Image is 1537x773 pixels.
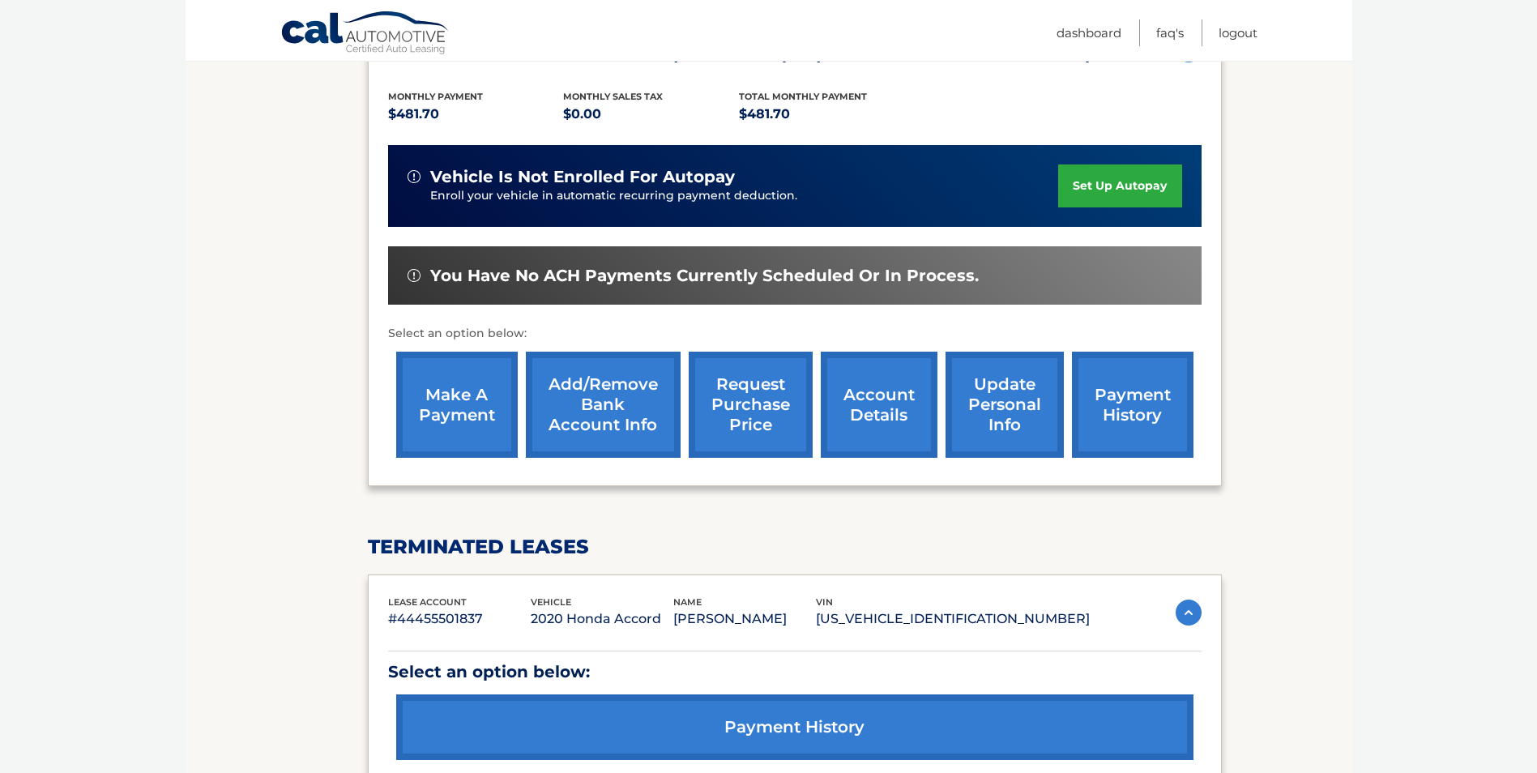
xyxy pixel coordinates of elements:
a: request purchase price [689,352,813,458]
a: Dashboard [1057,19,1121,46]
p: $481.70 [739,103,915,126]
p: Select an option below: [388,324,1202,344]
p: [PERSON_NAME] [673,608,816,630]
img: alert-white.svg [408,170,421,183]
p: $481.70 [388,103,564,126]
span: Total Monthly Payment [739,91,867,102]
img: accordion-active.svg [1176,600,1202,626]
span: name [673,596,702,608]
p: #44455501837 [388,608,531,630]
a: account details [821,352,937,458]
a: FAQ's [1156,19,1184,46]
a: Add/Remove bank account info [526,352,681,458]
a: make a payment [396,352,518,458]
span: Monthly Payment [388,91,483,102]
p: 2020 Honda Accord [531,608,673,630]
a: Cal Automotive [280,11,450,58]
p: Select an option below: [388,658,1202,686]
span: vin [816,596,833,608]
a: update personal info [946,352,1064,458]
span: lease account [388,596,467,608]
span: vehicle [531,596,571,608]
span: vehicle is not enrolled for autopay [430,167,735,187]
p: $0.00 [563,103,739,126]
a: payment history [1072,352,1193,458]
p: [US_VEHICLE_IDENTIFICATION_NUMBER] [816,608,1090,630]
a: payment history [396,694,1193,760]
span: You have no ACH payments currently scheduled or in process. [430,266,979,286]
a: Logout [1219,19,1257,46]
img: alert-white.svg [408,269,421,282]
h2: terminated leases [368,535,1222,559]
span: Monthly sales Tax [563,91,663,102]
p: Enroll your vehicle in automatic recurring payment deduction. [430,187,1059,205]
a: set up autopay [1058,164,1181,207]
